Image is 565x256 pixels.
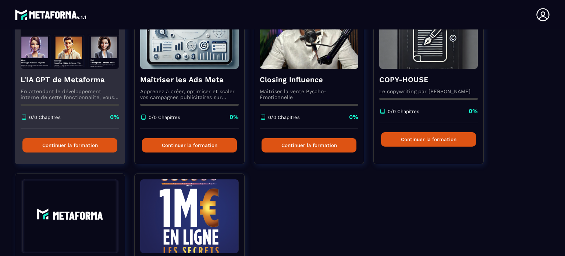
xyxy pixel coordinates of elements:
p: 0/0 Chapitres [388,109,419,114]
button: Continuer la formation [262,138,356,152]
h4: Closing Influence [260,74,358,85]
p: 0% [230,113,239,121]
p: Apprenez à créer, optimiser et scaler vos campagnes publicitaires sur Facebook et Instagram. [140,88,239,100]
p: Maîtriser la vente Pyscho-Émotionnelle [260,88,358,100]
img: logo [15,7,88,22]
p: 0/0 Chapitres [268,115,300,120]
img: formation-background [140,179,239,253]
button: Continuer la formation [381,132,476,147]
p: 0/0 Chapitres [149,115,180,120]
p: 0% [349,113,358,121]
p: En attendant le développement interne de cette fonctionnalité, vous pouvez déjà l’utiliser avec C... [21,88,119,100]
h4: Maîtriser les Ads Meta [140,74,239,85]
p: 0% [110,113,119,121]
button: Continuer la formation [142,138,237,152]
button: Continuer la formation [22,138,117,152]
img: formation-background [21,179,119,253]
p: 0/0 Chapitres [29,115,61,120]
h4: L'IA GPT de Metaforma [21,74,119,85]
p: Le copywriting par [PERSON_NAME] [379,88,478,94]
p: 0% [469,107,478,115]
h4: COPY-HOUSE [379,74,478,85]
